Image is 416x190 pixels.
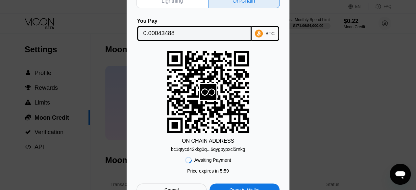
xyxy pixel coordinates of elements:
[390,164,411,185] iframe: Schaltfläche zum Öffnen des Messaging-Fensters
[171,144,245,152] div: bc1qtycd42xkg0q...6qygpypxcl5rnkg
[182,138,234,144] div: ON CHAIN ADDRESS
[171,147,245,152] div: bc1qtycd42xkg0q...6qygpypxcl5rnkg
[194,157,231,163] div: Awaiting Payment
[137,18,252,24] div: You Pay
[187,168,229,174] div: Price expires in
[136,18,280,41] div: You PayBTC
[220,168,229,174] span: 5 : 59
[265,31,275,36] div: BTC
